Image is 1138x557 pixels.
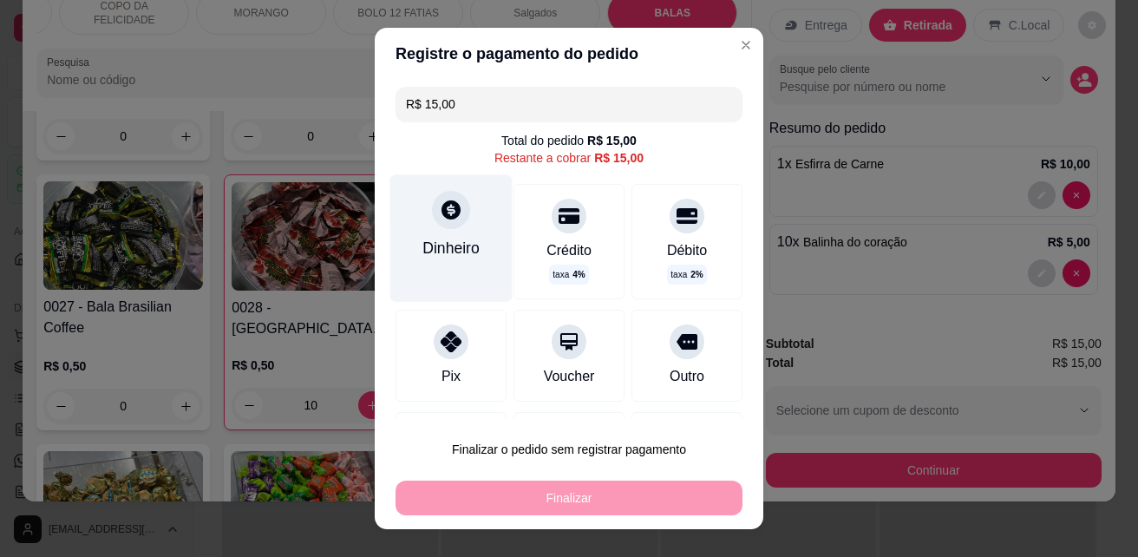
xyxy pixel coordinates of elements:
[406,87,732,121] input: Ex.: hambúrguer de cordeiro
[553,268,585,281] p: taxa
[422,237,480,259] div: Dinheiro
[594,149,644,167] div: R$ 15,00
[572,268,585,281] span: 4 %
[441,366,461,387] div: Pix
[544,366,595,387] div: Voucher
[587,132,637,149] div: R$ 15,00
[670,366,704,387] div: Outro
[501,132,637,149] div: Total do pedido
[667,240,707,261] div: Débito
[494,149,644,167] div: Restante a cobrar
[690,268,703,281] span: 2 %
[670,268,703,281] p: taxa
[396,432,742,467] button: Finalizar o pedido sem registrar pagamento
[732,31,760,59] button: Close
[375,28,763,80] header: Registre o pagamento do pedido
[546,240,592,261] div: Crédito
